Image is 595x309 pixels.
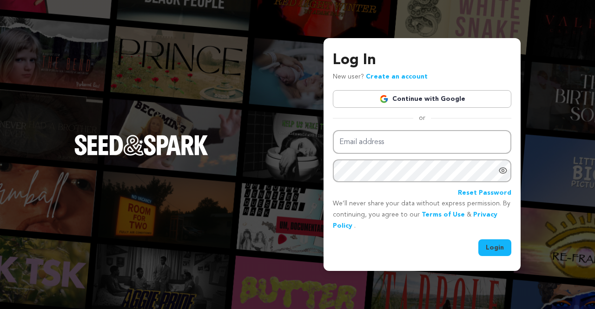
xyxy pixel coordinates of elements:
a: Terms of Use [422,211,465,218]
a: Seed&Spark Homepage [74,135,208,174]
p: We’ll never share your data without express permission. By continuing, you agree to our & . [333,198,511,231]
span: or [413,113,431,123]
h3: Log In [333,49,511,72]
a: Privacy Policy [333,211,497,229]
a: Create an account [366,73,428,80]
a: Reset Password [458,188,511,199]
a: Show password as plain text. Warning: this will display your password on the screen. [498,166,508,175]
img: Seed&Spark Logo [74,135,208,155]
p: New user? [333,72,428,83]
button: Login [478,239,511,256]
a: Continue with Google [333,90,511,108]
img: Google logo [379,94,389,104]
input: Email address [333,130,511,154]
